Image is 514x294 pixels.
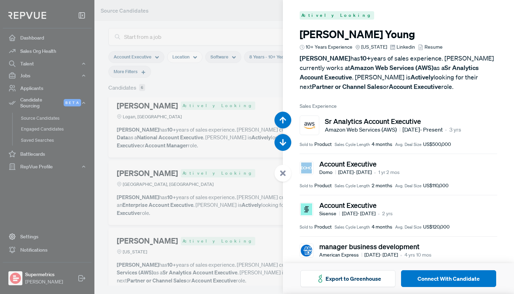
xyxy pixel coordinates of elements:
[395,183,421,189] span: Avg. Deal Size
[335,141,370,148] span: Sales Cycle Length
[300,11,374,20] span: Actively Looking
[300,28,498,41] h3: [PERSON_NAME] Young
[395,224,421,230] span: Avg. Deal Size
[389,83,441,91] strong: Account Executive
[378,169,400,176] span: 1 yr 2 mos
[300,224,313,230] span: Sold to
[372,141,392,148] span: 4 months
[382,210,393,217] span: 2 yrs
[423,223,450,231] span: US$120,000
[372,223,392,231] span: 4 months
[325,117,461,125] h5: Sr Analytics Account Executive
[319,160,400,168] h5: Account Executive
[300,103,498,110] span: Sales Experience
[449,125,461,134] span: 3 yrs
[350,64,434,72] strong: Amazon Web Services (AWS)
[301,117,317,133] img: Amazon Web Services (AWS)
[374,168,376,176] article: •
[301,203,312,215] img: Sisense
[319,242,431,251] h5: manager business development
[397,43,415,51] span: Linkedin
[335,183,370,189] span: Sales Cycle Length
[301,162,312,174] img: Domo
[319,210,340,217] span: Sisense
[401,270,496,287] button: Connect With Candidate
[372,182,392,189] span: 2 months
[423,141,451,148] span: US$500,000
[314,182,332,189] span: Product
[364,251,398,259] span: [DATE] - [DATE]
[423,182,449,189] span: US$110,000
[342,210,376,217] span: [DATE] - [DATE]
[402,125,443,134] span: [DATE] - Present
[360,54,371,62] strong: 10+
[445,125,447,134] article: •
[378,209,380,218] article: •
[390,43,415,51] a: Linkedin
[361,43,387,51] span: [US_STATE]
[314,141,332,148] span: Product
[319,169,336,176] span: Domo
[319,251,362,259] span: American Express
[300,54,350,62] strong: [PERSON_NAME]
[335,224,370,230] span: Sales Cycle Length
[300,270,395,287] button: Export to Greenhouse
[405,251,431,259] span: 4 yrs 10 mos
[314,223,332,231] span: Product
[300,141,313,148] span: Sold to
[300,54,498,91] p: has years of sales experience. [PERSON_NAME] currently works at as a . [PERSON_NAME] is looking f...
[418,43,443,51] a: Resume
[395,141,421,148] span: Avg. Deal Size
[319,201,393,209] h5: Account Executive
[411,73,434,81] strong: Actively
[300,183,313,189] span: Sold to
[312,83,383,91] strong: Partner or Channel Sales
[400,251,402,259] article: •
[301,245,312,256] img: American Express
[424,43,443,51] span: Resume
[325,125,400,134] span: Amazon Web Services (AWS)
[306,43,352,51] span: 10+ Years Experience
[338,169,372,176] span: [DATE] - [DATE]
